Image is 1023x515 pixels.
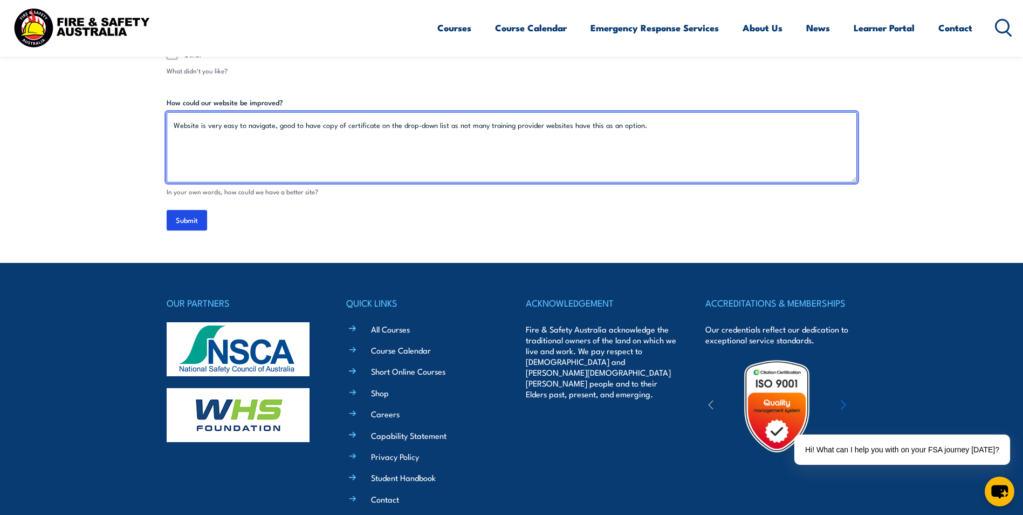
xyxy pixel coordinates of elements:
[705,324,856,345] p: Our credentials reflect our dedication to exceptional service standards.
[730,359,824,453] img: Untitled design (19)
[371,344,431,356] a: Course Calendar
[371,365,445,377] a: Short Online Courses
[526,295,677,310] h4: ACKNOWLEDGEMENT
[371,408,400,419] a: Careers
[854,13,915,42] a: Learner Portal
[743,13,782,42] a: About Us
[825,388,918,425] img: ewpa-logo
[495,13,567,42] a: Course Calendar
[371,451,419,462] a: Privacy Policy
[167,388,310,442] img: whs-logo-footer
[346,295,497,310] h4: QUICK LINKS
[167,187,857,197] div: In your own words, how could we have a better site?
[371,493,399,505] a: Contact
[806,13,830,42] a: News
[794,435,1010,465] div: Hi! What can I help you with on your FSA journey [DATE]?
[167,322,310,376] img: nsca-logo-footer
[371,430,447,441] a: Capability Statement
[526,324,677,399] p: Fire & Safety Australia acknowledge the traditional owners of the land on which we live and work....
[938,13,972,42] a: Contact
[591,13,719,42] a: Emergency Response Services
[705,295,856,310] h4: ACCREDITATIONS & MEMBERSHIPS
[167,97,857,108] label: How could our website be improved?
[985,477,1014,506] button: chat-button
[371,323,410,335] a: All Courses
[371,472,436,483] a: Student Handbook
[167,66,857,76] div: What didn't you like?
[167,295,318,310] h4: OUR PARTNERS
[167,210,207,231] input: Submit
[437,13,471,42] a: Courses
[371,387,389,398] a: Shop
